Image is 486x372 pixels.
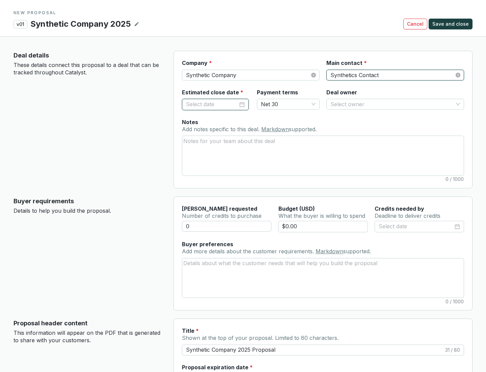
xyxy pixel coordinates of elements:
[186,100,238,109] input: Select date
[375,212,440,219] span: Deadline to deliver credits
[379,222,453,231] input: Select date
[375,205,424,212] label: Credits needed by
[13,329,163,344] p: This information will appear on the PDF that is generated to share with your customers.
[182,212,262,219] span: Number of credits to purchase
[445,347,460,353] span: 31 / 80
[182,59,212,67] label: Company
[261,99,316,109] span: Net 30
[182,205,257,212] label: [PERSON_NAME] requested
[278,212,365,219] span: What the buyer is willing to spend
[30,18,131,30] p: Synthetic Company 2025
[186,70,316,80] span: Synthetic Company
[330,70,460,80] span: Synthetics Contact
[13,319,163,328] p: Proposal header content
[13,207,163,215] p: Details to help you build the proposal.
[13,196,163,206] p: Buyer requirements
[13,20,27,28] p: v01
[343,248,371,255] span: supported.
[13,62,163,76] p: These details connect this proposal to a deal that can be tracked throughout Catalyst.
[326,89,357,96] label: Deal owner
[429,19,473,29] button: Save and close
[407,21,424,27] span: Cancel
[182,240,233,248] label: Buyer preferences
[432,21,469,27] span: Save and close
[13,10,473,16] p: NEW PROPOSAL
[316,248,343,255] a: Markdown
[182,334,339,341] span: Shown at the top of your proposal. Limited to 80 characters.
[257,89,298,96] label: Payment terms
[182,89,243,96] label: Estimated close date
[456,73,460,77] span: close-circle
[182,248,316,255] span: Add more details about the customer requirements.
[182,126,261,133] span: Add notes specific to this deal.
[326,59,367,67] label: Main contact
[182,118,198,126] label: Notes
[13,51,163,60] p: Deal details
[278,205,315,212] span: Budget (USD)
[289,126,317,133] span: supported.
[261,126,289,133] a: Markdown
[182,327,199,334] label: Title
[403,19,427,29] button: Cancel
[182,364,253,371] label: Proposal expiration date
[311,73,316,77] span: close-circle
